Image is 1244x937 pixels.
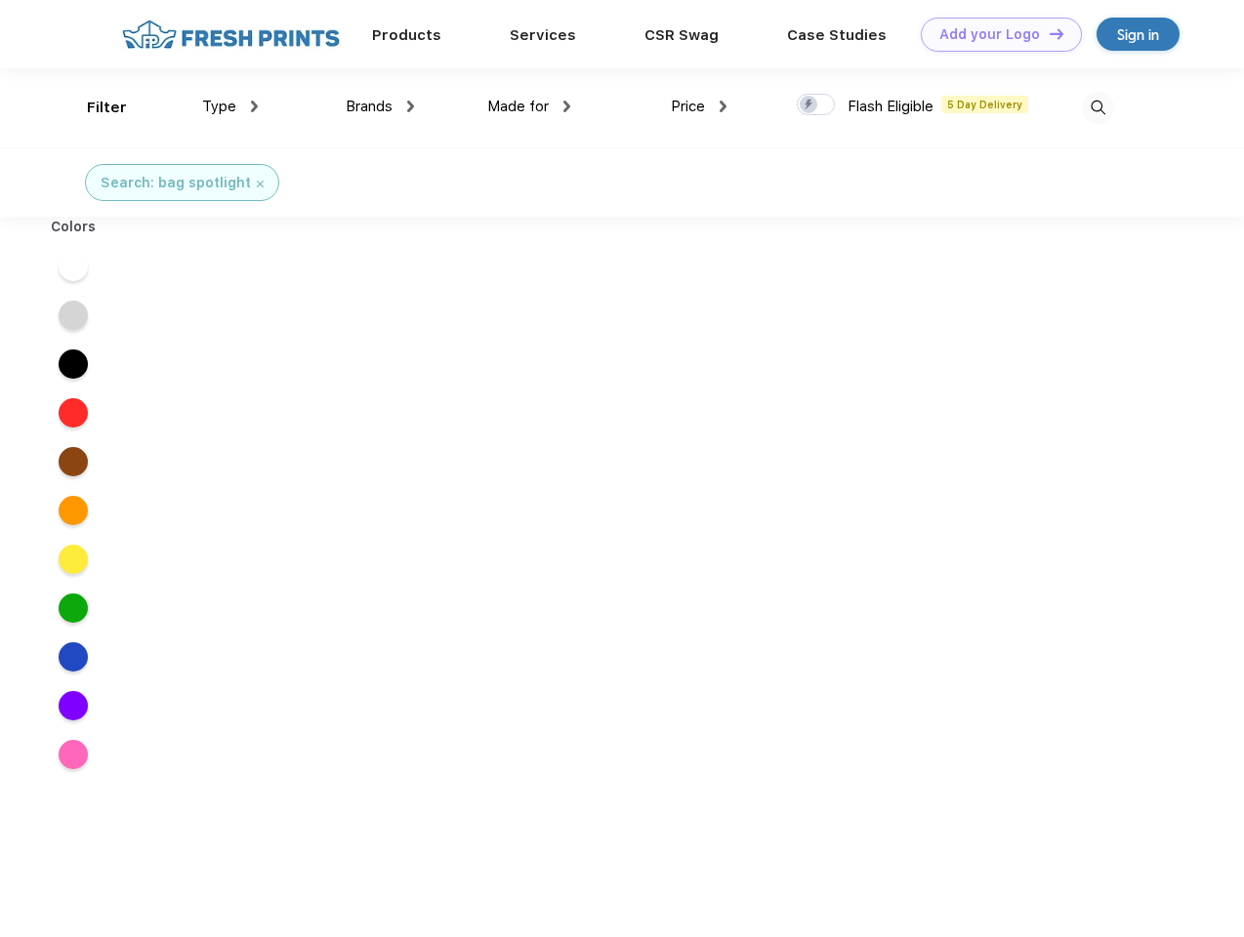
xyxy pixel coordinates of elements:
[720,101,726,112] img: dropdown.png
[563,101,570,112] img: dropdown.png
[251,101,258,112] img: dropdown.png
[487,98,549,115] span: Made for
[1082,92,1114,124] img: desktop_search.svg
[87,97,127,119] div: Filter
[407,101,414,112] img: dropdown.png
[1117,23,1159,46] div: Sign in
[36,217,111,237] div: Colors
[1050,28,1063,39] img: DT
[372,26,441,44] a: Products
[202,98,236,115] span: Type
[848,98,933,115] span: Flash Eligible
[941,96,1028,113] span: 5 Day Delivery
[116,18,346,52] img: fo%20logo%202.webp
[257,181,264,187] img: filter_cancel.svg
[939,26,1040,43] div: Add your Logo
[671,98,705,115] span: Price
[346,98,393,115] span: Brands
[1097,18,1180,51] a: Sign in
[101,173,251,193] div: Search: bag spotlight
